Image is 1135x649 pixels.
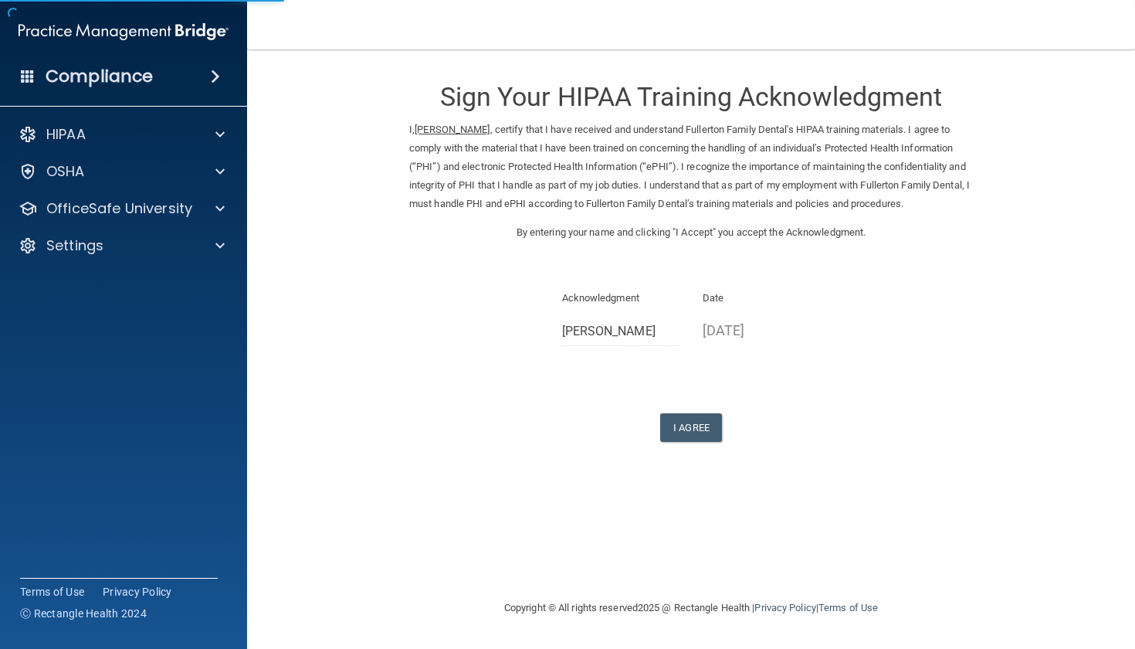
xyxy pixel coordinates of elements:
[19,125,225,144] a: HIPAA
[562,289,680,308] p: Acknowledgment
[703,289,821,308] p: Date
[46,199,192,218] p: OfficeSafe University
[703,318,821,343] p: [DATE]
[660,413,722,442] button: I Agree
[754,602,815,613] a: Privacy Policy
[415,124,490,135] ins: [PERSON_NAME]
[409,83,973,111] h3: Sign Your HIPAA Training Acknowledgment
[20,606,147,621] span: Ⓒ Rectangle Health 2024
[19,236,225,255] a: Settings
[46,162,85,181] p: OSHA
[409,121,973,213] p: I, , certify that I have received and understand Fullerton Family Dental's HIPAA training materia...
[19,162,225,181] a: OSHA
[818,602,878,613] a: Terms of Use
[19,199,225,218] a: OfficeSafe University
[409,223,973,242] p: By entering your name and clicking "I Accept" you accept the Acknowledgment.
[46,125,86,144] p: HIPAA
[46,236,103,255] p: Settings
[19,16,229,47] img: PMB logo
[562,318,680,346] input: Full Name
[409,583,973,633] div: Copyright © All rights reserved 2025 @ Rectangle Health | |
[20,584,84,600] a: Terms of Use
[103,584,172,600] a: Privacy Policy
[46,66,153,87] h4: Compliance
